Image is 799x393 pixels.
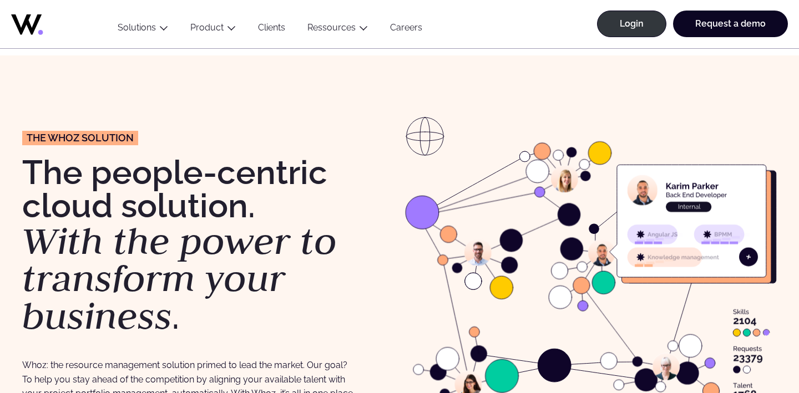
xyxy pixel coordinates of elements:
a: Request a demo [673,11,788,37]
button: Product [179,22,247,37]
span: The Whoz solution [27,133,134,143]
a: Careers [379,22,433,37]
button: Ressources [296,22,379,37]
a: Clients [247,22,296,37]
button: Solutions [107,22,179,37]
a: Product [190,22,224,33]
a: Ressources [307,22,356,33]
h1: The people-centric cloud solution. . [22,156,394,335]
em: With the power to transform your business [22,216,337,340]
a: Login [597,11,666,37]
